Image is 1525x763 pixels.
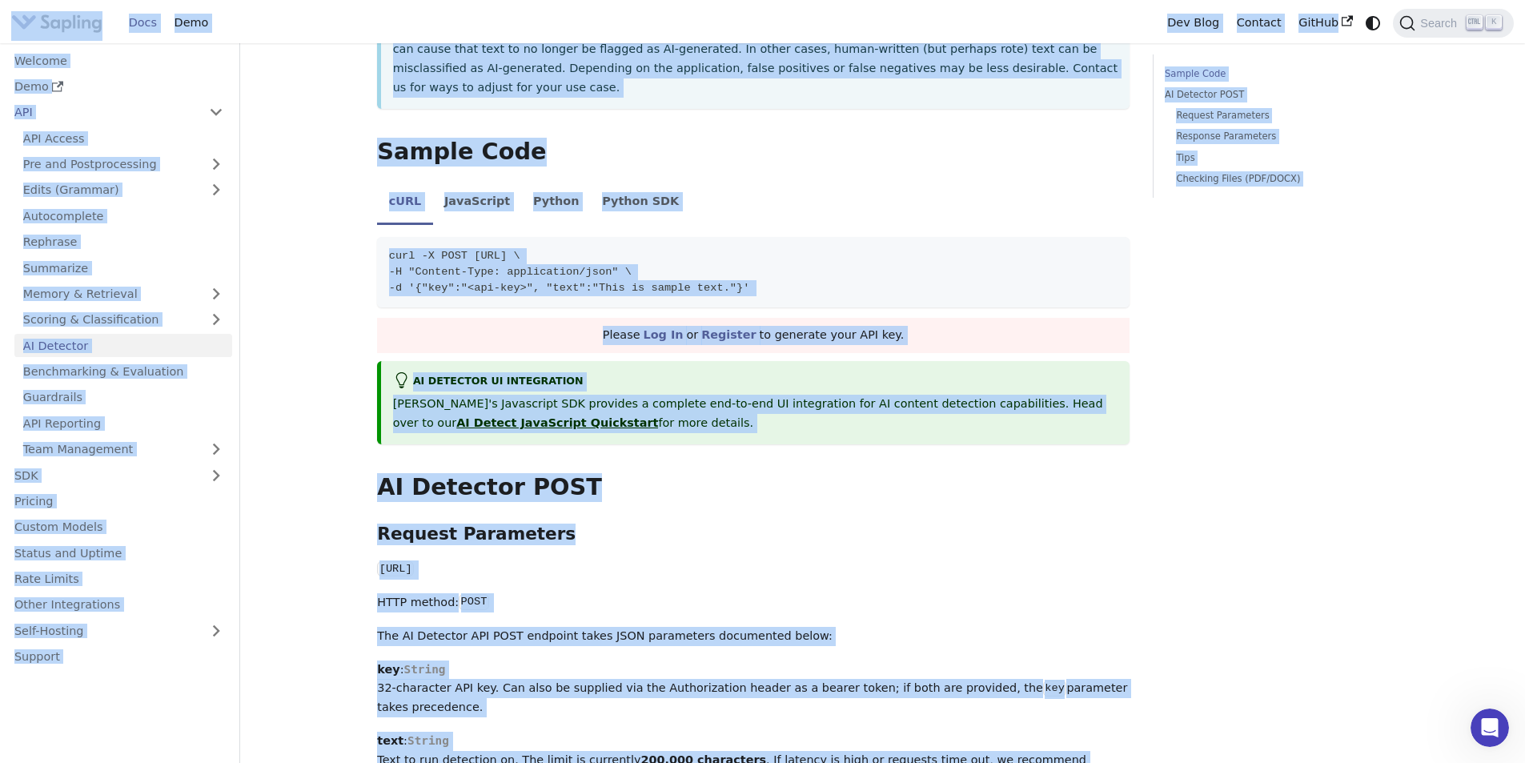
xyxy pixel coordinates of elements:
a: AI Detector [14,334,232,357]
a: Demo [6,75,232,98]
a: Sample Code [1165,66,1382,82]
a: Log In [644,328,684,341]
a: Request Parameters [1176,108,1376,123]
a: Rephrase [14,231,232,254]
span: curl -X POST [URL] \ [389,250,520,262]
a: Support [6,645,232,669]
h2: Sample Code [377,138,1130,167]
button: Switch between dark and light mode (currently system mode) [1362,11,1385,34]
a: API [6,101,200,124]
li: Python [522,181,591,226]
div: Please or to generate your API key. [377,318,1130,353]
span: String [407,734,449,747]
li: Python SDK [591,181,691,226]
a: Welcome [6,49,232,72]
kbd: K [1486,15,1502,30]
span: Search [1415,17,1467,30]
a: API Reporting [14,412,232,435]
a: Tips [1176,151,1376,166]
a: Checking Files (PDF/DOCX) [1176,171,1376,187]
a: Rate Limits [6,568,232,591]
p: [PERSON_NAME]'s Javascript SDK provides a complete end-to-end UI integration for AI content detec... [393,395,1118,433]
a: AI Detector POST [1165,87,1382,102]
code: [URL] [377,561,414,577]
a: Other Integrations [6,593,232,616]
img: Sapling.ai [11,11,102,34]
h3: Request Parameters [377,524,1130,545]
code: key [1043,681,1066,697]
a: Docs [120,10,166,35]
a: Summarize [14,256,232,279]
a: Sapling.ai [11,11,108,34]
a: Benchmarking & Evaluation [14,360,232,384]
a: Demo [166,10,217,35]
span: -H "Content-Type: application/json" \ [389,266,632,278]
a: Scoring & Classification [14,308,232,331]
a: Register [701,328,756,341]
a: Contact [1228,10,1290,35]
li: cURL [377,181,432,226]
a: GitHub [1290,10,1361,35]
button: Collapse sidebar category 'API' [200,101,232,124]
a: Custom Models [6,516,232,539]
a: Pre and Postprocessing [14,153,232,176]
h2: AI Detector POST [377,473,1130,502]
a: Response Parameters [1176,129,1376,144]
a: Guardrails [14,386,232,409]
span: -d '{"key":"<api-key>", "text":"This is sample text."}' [389,282,750,294]
p: : 32-character API key. Can also be supplied via the Authorization header as a bearer token; if b... [377,661,1130,717]
a: Team Management [14,438,232,461]
strong: text [377,734,403,747]
code: POST [459,594,489,610]
button: Expand sidebar category 'SDK' [200,464,232,487]
strong: key [377,663,399,676]
p: All AI detection systems have false positives and false negatives. In some cases, small modificat... [393,21,1118,97]
div: AI Detector UI integration [393,372,1118,392]
iframe: Intercom live chat [1471,709,1509,747]
a: Autocomplete [14,204,232,227]
a: Dev Blog [1158,10,1227,35]
a: Memory & Retrieval [14,283,232,306]
a: Edits (Grammar) [14,179,232,202]
a: Self-Hosting [6,619,232,642]
p: The AI Detector API POST endpoint takes JSON parameters documented below: [377,627,1130,646]
a: API Access [14,126,232,150]
a: Pricing [6,490,232,513]
span: String [403,663,445,676]
p: HTTP method: [377,593,1130,612]
a: SDK [6,464,200,487]
a: AI Detect JavaScript Quickstart [456,416,658,429]
li: JavaScript [433,181,522,226]
a: Status and Uptime [6,541,232,564]
button: Search (Ctrl+K) [1393,9,1513,38]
